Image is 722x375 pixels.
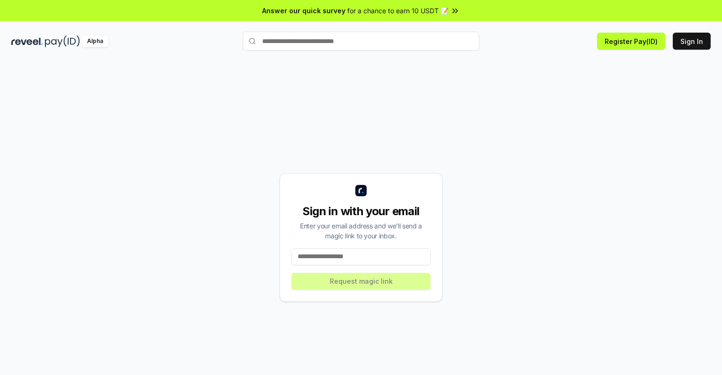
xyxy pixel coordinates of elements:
span: for a chance to earn 10 USDT 📝 [347,6,449,16]
span: Answer our quick survey [262,6,345,16]
div: Alpha [82,35,108,47]
div: Sign in with your email [291,204,431,219]
img: logo_small [355,185,367,196]
img: pay_id [45,35,80,47]
img: reveel_dark [11,35,43,47]
div: Enter your email address and we’ll send a magic link to your inbox. [291,221,431,241]
button: Sign In [673,33,711,50]
button: Register Pay(ID) [597,33,665,50]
